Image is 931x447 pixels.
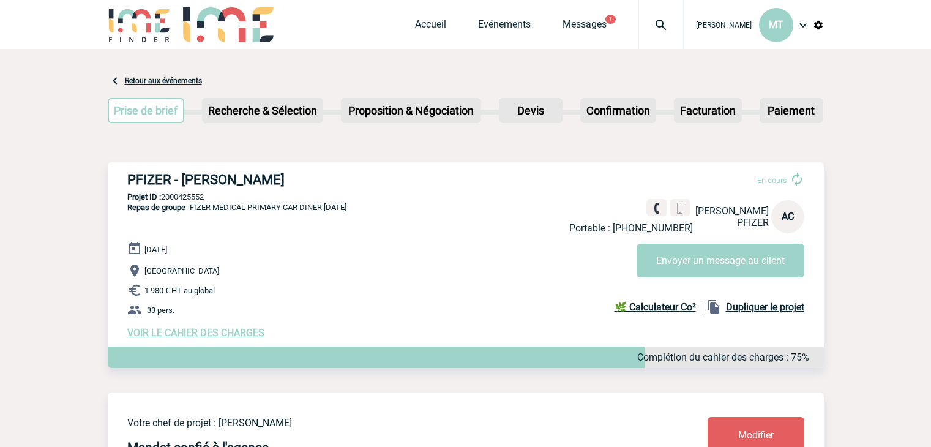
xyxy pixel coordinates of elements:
[605,15,616,24] button: 1
[478,18,531,36] a: Evénements
[696,21,752,29] span: [PERSON_NAME]
[127,203,346,212] span: - FIZER MEDICAL PRIMARY CAR DINER [DATE]
[706,299,721,314] img: file_copy-black-24dp.png
[563,18,607,36] a: Messages
[675,99,741,122] p: Facturation
[203,99,322,122] p: Recherche & Sélection
[637,244,804,277] button: Envoyer un message au client
[144,266,219,276] span: [GEOGRAPHIC_DATA]
[109,99,184,122] p: Prise de brief
[569,222,693,234] p: Portable : [PHONE_NUMBER]
[737,217,769,228] span: PFIZER
[415,18,446,36] a: Accueil
[127,203,185,212] span: Repas de groupe
[125,77,202,85] a: Retour aux événements
[127,172,495,187] h3: PFIZER - [PERSON_NAME]
[726,301,804,313] b: Dupliquer le projet
[147,306,174,315] span: 33 pers.
[144,245,167,254] span: [DATE]
[757,176,787,185] span: En cours
[108,7,171,42] img: IME-Finder
[782,211,794,222] span: AC
[651,203,662,214] img: fixe.png
[108,192,824,201] p: 2000425552
[127,327,264,339] a: VOIR LE CAHIER DES CHARGES
[342,99,480,122] p: Proposition & Négociation
[675,203,686,214] img: portable.png
[761,99,822,122] p: Paiement
[127,192,161,201] b: Projet ID :
[127,417,635,429] p: Votre chef de projet : [PERSON_NAME]
[500,99,561,122] p: Devis
[615,299,701,314] a: 🌿 Calculateur Co²
[695,205,769,217] span: [PERSON_NAME]
[144,286,215,295] span: 1 980 € HT au global
[615,301,696,313] b: 🌿 Calculateur Co²
[769,19,783,31] span: MT
[581,99,655,122] p: Confirmation
[738,429,774,441] span: Modifier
